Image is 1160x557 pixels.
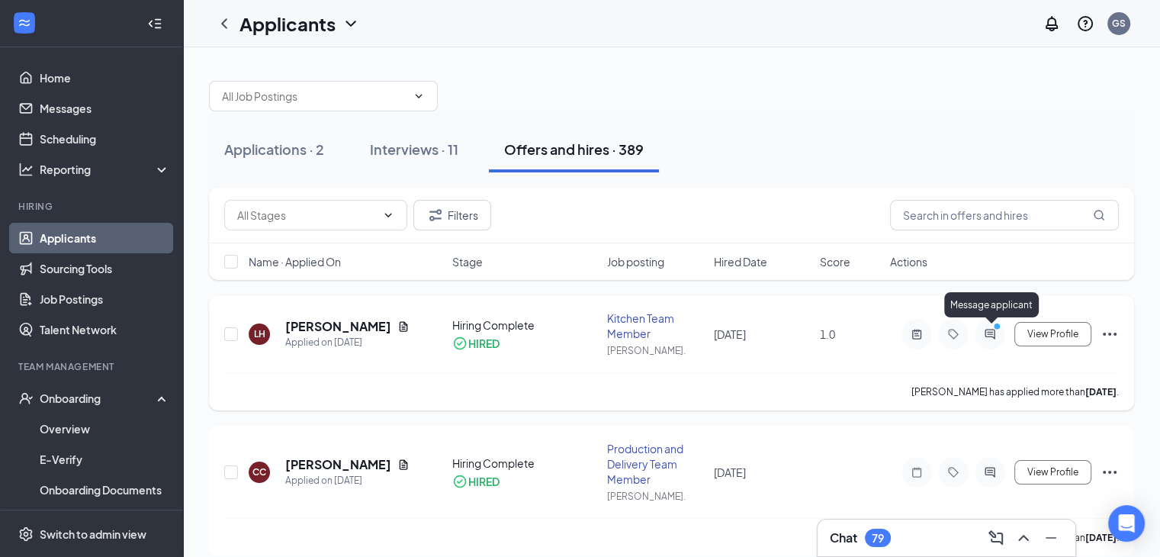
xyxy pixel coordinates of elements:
[224,140,324,159] div: Applications · 2
[222,88,406,105] input: All Job Postings
[40,93,170,124] a: Messages
[40,526,146,542] div: Switch to admin view
[40,223,170,253] a: Applicants
[607,441,704,487] div: Production and Delivery Team Member
[1076,14,1094,33] svg: QuestionInfo
[1101,463,1119,481] svg: Ellipses
[18,526,34,542] svg: Settings
[342,14,360,33] svg: ChevronDown
[1112,17,1126,30] div: GS
[1039,526,1063,550] button: Minimize
[1042,529,1060,547] svg: Minimize
[413,200,491,230] button: Filter Filters
[239,11,336,37] h1: Applicants
[1085,532,1117,543] b: [DATE]
[908,328,926,340] svg: ActiveNote
[285,318,391,335] h5: [PERSON_NAME]
[397,459,410,471] svg: Document
[40,162,171,177] div: Reporting
[452,474,468,489] svg: CheckmarkCircle
[40,475,170,505] a: Onboarding Documents
[468,474,500,489] div: HIRED
[40,444,170,475] a: E-Verify
[1108,505,1145,542] div: Open Intercom Messenger
[18,391,34,406] svg: UserCheck
[607,311,704,341] div: Kitchen Team Member
[40,391,157,406] div: Onboarding
[944,292,1039,317] div: Message applicant
[18,360,167,373] div: Team Management
[890,254,927,269] span: Actions
[984,526,1008,550] button: ComposeMessage
[714,465,746,479] span: [DATE]
[452,336,468,351] svg: CheckmarkCircle
[607,254,664,269] span: Job posting
[18,162,34,177] svg: Analysis
[40,314,170,345] a: Talent Network
[40,505,170,536] a: Activity log
[1027,467,1078,478] span: View Profile
[820,254,850,269] span: Score
[452,254,483,269] span: Stage
[17,15,32,31] svg: WorkstreamLogo
[18,200,167,213] div: Hiring
[944,466,962,478] svg: Tag
[1085,386,1117,398] b: [DATE]
[285,456,391,473] h5: [PERSON_NAME]
[147,16,162,31] svg: Collapse
[40,63,170,93] a: Home
[714,254,767,269] span: Hired Date
[249,254,341,269] span: Name · Applied On
[981,466,999,478] svg: ActiveChat
[452,456,598,471] div: Hiring Complete
[714,327,746,341] span: [DATE]
[40,253,170,284] a: Sourcing Tools
[1043,14,1061,33] svg: Notifications
[607,490,704,503] div: [PERSON_NAME].
[397,320,410,333] svg: Document
[1014,460,1091,485] button: View Profile
[944,328,962,340] svg: Tag
[237,207,376,224] input: All Stages
[820,327,835,341] span: 1.0
[890,200,1119,230] input: Search in offers and hires
[1101,325,1119,343] svg: Ellipses
[468,336,500,351] div: HIRED
[830,530,857,546] h3: Chat
[413,90,425,102] svg: ChevronDown
[40,124,170,154] a: Scheduling
[254,327,265,340] div: LH
[285,335,410,350] div: Applied on [DATE]
[252,465,266,478] div: CC
[908,466,926,478] svg: Note
[987,529,1005,547] svg: ComposeMessage
[370,140,458,159] div: Interviews · 11
[215,14,233,33] svg: ChevronLeft
[40,414,170,444] a: Overview
[504,140,644,159] div: Offers and hires · 389
[990,322,1008,334] svg: PrimaryDot
[607,344,704,357] div: [PERSON_NAME].
[452,317,598,333] div: Hiring Complete
[1093,209,1105,221] svg: MagnifyingGlass
[382,209,394,221] svg: ChevronDown
[40,284,170,314] a: Job Postings
[1011,526,1036,550] button: ChevronUp
[1014,529,1033,547] svg: ChevronUp
[1014,322,1091,346] button: View Profile
[426,206,445,224] svg: Filter
[981,328,999,340] svg: ActiveChat
[1027,329,1078,340] span: View Profile
[872,532,884,545] div: 79
[911,385,1119,398] p: [PERSON_NAME] has applied more than .
[285,473,410,488] div: Applied on [DATE]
